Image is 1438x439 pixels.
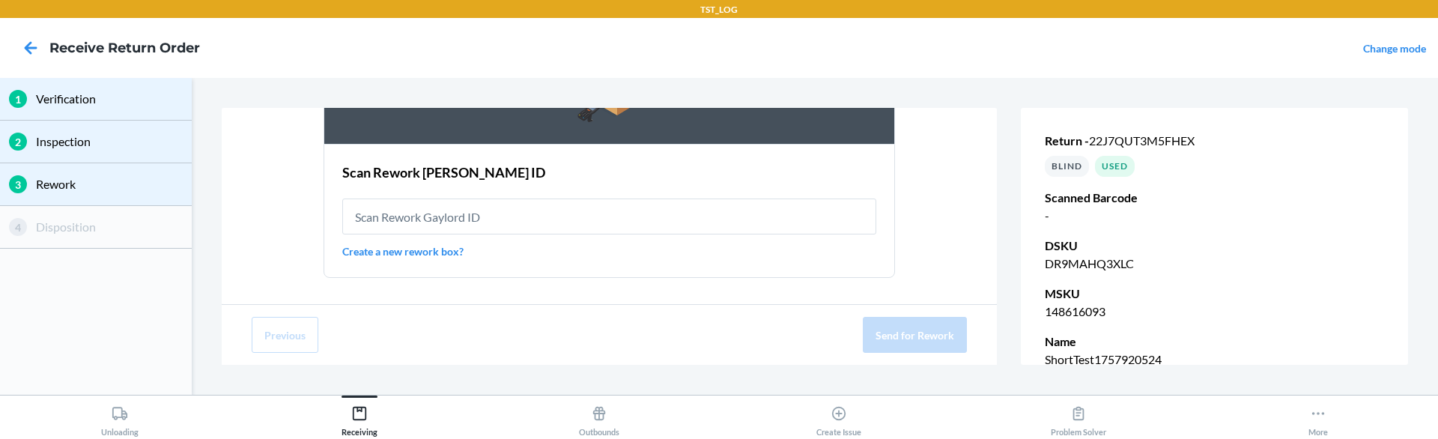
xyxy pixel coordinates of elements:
[1045,207,1384,225] p: -
[1045,156,1089,177] div: BLIND
[1045,189,1384,207] p: Scanned Barcode
[1308,399,1328,437] div: More
[1045,255,1384,273] p: DR9MAHQ3XLC
[1363,42,1426,55] a: Change mode
[1089,133,1195,148] span: 22J7QUT3M5FHEX
[700,3,738,16] p: TST_LOG
[36,90,183,108] p: Verification
[1045,351,1384,369] p: ShortTest1757920524
[240,396,479,437] button: Receiving
[959,396,1198,437] button: Problem Solver
[719,396,959,437] button: Create Issue
[9,218,27,236] div: 4
[1045,237,1384,255] p: DSKU
[342,243,877,259] a: Create a new rework box?
[1045,303,1384,321] p: 148616093
[101,399,139,437] div: Unloading
[816,399,861,437] div: Create Issue
[1198,396,1438,437] button: More
[579,399,619,437] div: Outbounds
[342,399,377,437] div: Receiving
[1095,156,1135,177] div: Used
[36,133,183,151] p: Inspection
[1045,132,1384,150] p: Return -
[479,396,719,437] button: Outbounds
[863,317,967,353] button: Send for Rework
[49,38,200,58] h4: Receive Return Order
[9,175,27,193] div: 3
[342,163,545,182] h2: Scan Rework [PERSON_NAME] ID
[9,133,27,151] div: 2
[36,218,183,236] p: Disposition
[1045,333,1384,351] p: Name
[9,90,27,108] div: 1
[342,199,877,234] input: Scan Rework Gaylord ID
[1045,285,1384,303] p: MSKU
[1051,399,1106,437] div: Problem Solver
[36,175,183,193] p: Rework
[252,317,318,353] button: Previous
